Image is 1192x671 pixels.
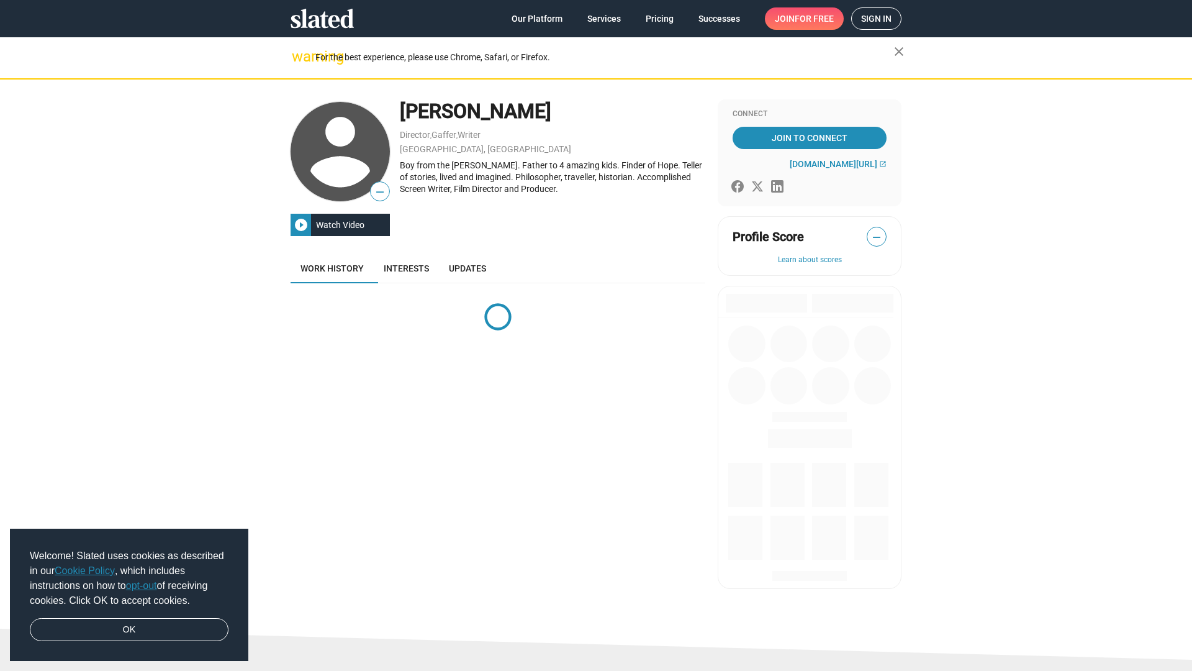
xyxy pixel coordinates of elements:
[291,253,374,283] a: Work history
[400,98,705,125] div: [PERSON_NAME]
[400,144,571,154] a: [GEOGRAPHIC_DATA], [GEOGRAPHIC_DATA]
[55,565,115,576] a: Cookie Policy
[733,229,804,245] span: Profile Score
[458,130,481,140] a: Writer
[315,49,894,66] div: For the best experience, please use Chrome, Safari, or Firefox.
[291,214,390,236] button: Watch Video
[775,7,834,30] span: Join
[126,580,157,591] a: opt-out
[636,7,684,30] a: Pricing
[892,44,906,59] mat-icon: close
[689,7,750,30] a: Successes
[733,127,887,149] a: Join To Connect
[30,549,228,608] span: Welcome! Slated uses cookies as described in our , which includes instructions on how to of recei...
[698,7,740,30] span: Successes
[292,49,307,64] mat-icon: warning
[646,7,674,30] span: Pricing
[733,109,887,119] div: Connect
[795,7,834,30] span: for free
[587,7,621,30] span: Services
[10,529,248,662] div: cookieconsent
[300,263,364,273] span: Work history
[851,7,901,30] a: Sign in
[502,7,572,30] a: Our Platform
[294,217,309,232] mat-icon: play_circle_filled
[861,8,892,29] span: Sign in
[879,160,887,168] mat-icon: open_in_new
[384,263,429,273] span: Interests
[374,253,439,283] a: Interests
[371,184,389,200] span: —
[311,214,369,236] div: Watch Video
[449,263,486,273] span: Updates
[577,7,631,30] a: Services
[790,159,887,169] a: [DOMAIN_NAME][URL]
[30,618,228,642] a: dismiss cookie message
[512,7,562,30] span: Our Platform
[733,255,887,265] button: Learn about scores
[790,159,877,169] span: [DOMAIN_NAME][URL]
[867,229,886,245] span: —
[400,160,705,194] div: Boy from the [PERSON_NAME]. Father to 4 amazing kids. Finder of Hope. Teller of stories, lived an...
[456,132,458,139] span: ,
[431,130,456,140] a: Gaffer
[735,127,884,149] span: Join To Connect
[765,7,844,30] a: Joinfor free
[430,132,431,139] span: ,
[400,130,430,140] a: Director
[439,253,496,283] a: Updates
